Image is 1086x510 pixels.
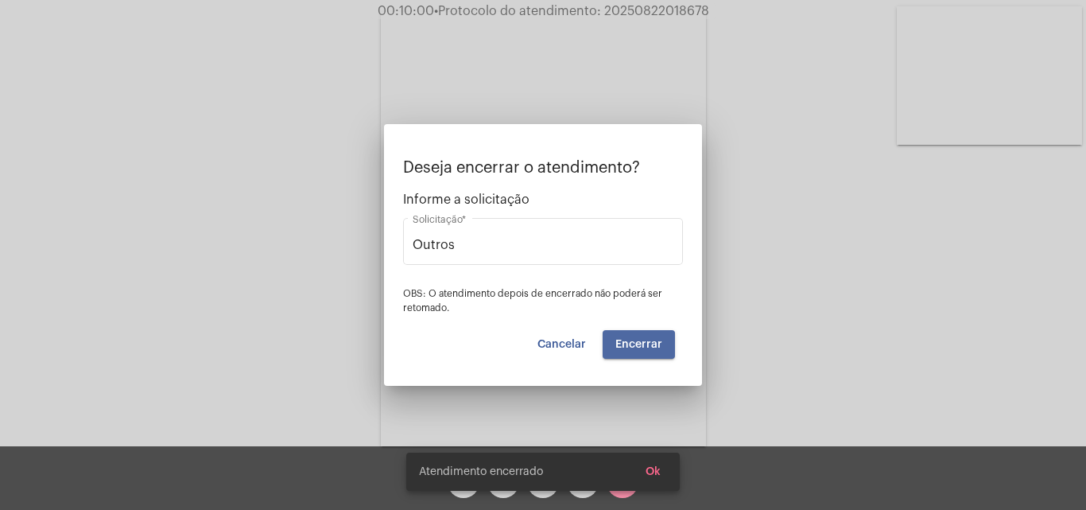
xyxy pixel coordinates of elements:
[403,193,683,207] span: Informe a solicitação
[434,5,438,18] span: •
[615,339,662,350] span: Encerrar
[419,464,543,480] span: Atendimento encerrado
[603,330,675,359] button: Encerrar
[378,5,434,18] span: 00:10:00
[403,159,683,177] p: Deseja encerrar o atendimento?
[413,238,673,252] input: Buscar solicitação
[403,289,662,313] span: OBS: O atendimento depois de encerrado não poderá ser retomado.
[537,339,586,350] span: Cancelar
[434,5,709,18] span: Protocolo do atendimento: 20250822018678
[646,466,661,477] span: Ok
[525,330,599,359] button: Cancelar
